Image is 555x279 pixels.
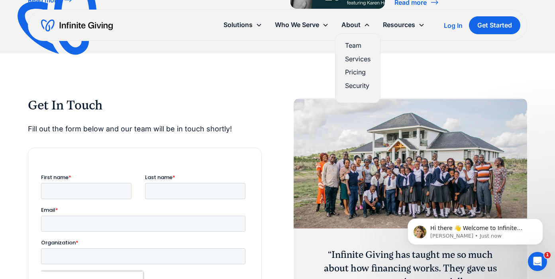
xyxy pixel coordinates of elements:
[444,21,463,30] a: Log In
[528,252,547,271] iframe: Intercom live chat
[269,16,335,33] div: Who We Serve
[383,20,415,30] div: Resources
[28,98,262,113] h2: Get In Touch
[224,20,253,30] div: Solutions
[345,40,371,51] a: Team
[469,16,520,34] a: Get Started
[377,16,431,33] div: Resources
[345,80,371,91] a: Security
[396,202,555,258] iframe: Intercom notifications message
[217,16,269,33] div: Solutions
[335,16,377,33] div: About
[345,54,371,64] a: Services
[28,123,262,135] p: Fill out the form below and our team will be in touch shortly!
[345,67,371,78] a: Pricing
[544,252,551,258] span: 1
[41,19,113,32] a: home
[275,20,319,30] div: Who We Serve
[335,33,380,103] nav: About
[444,22,463,29] div: Log In
[341,20,361,30] div: About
